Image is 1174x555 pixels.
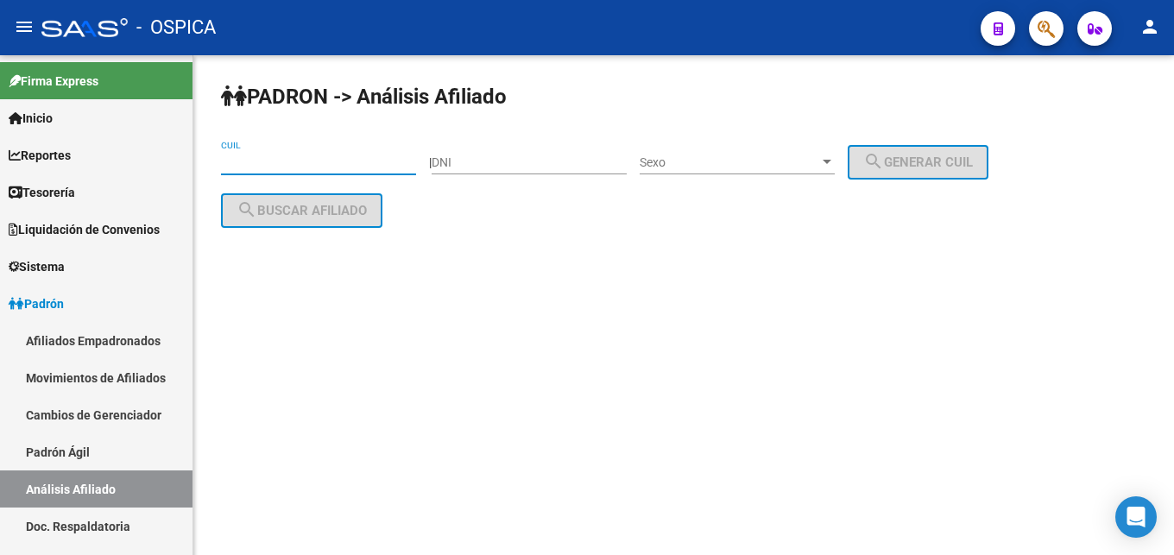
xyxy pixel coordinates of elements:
button: Buscar afiliado [221,193,382,228]
mat-icon: search [237,199,257,220]
span: Inicio [9,109,53,128]
mat-icon: person [1139,16,1160,37]
mat-icon: menu [14,16,35,37]
span: Sistema [9,257,65,276]
span: Sexo [640,155,819,170]
span: Buscar afiliado [237,203,367,218]
strong: PADRON -> Análisis Afiliado [221,85,507,109]
mat-icon: search [863,151,884,172]
span: - OSPICA [136,9,216,47]
span: Reportes [9,146,71,165]
div: | [429,155,1001,169]
span: Tesorería [9,183,75,202]
div: Open Intercom Messenger [1115,496,1157,538]
button: Generar CUIL [848,145,988,180]
span: Firma Express [9,72,98,91]
span: Liquidación de Convenios [9,220,160,239]
span: Padrón [9,294,64,313]
span: Generar CUIL [863,155,973,170]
